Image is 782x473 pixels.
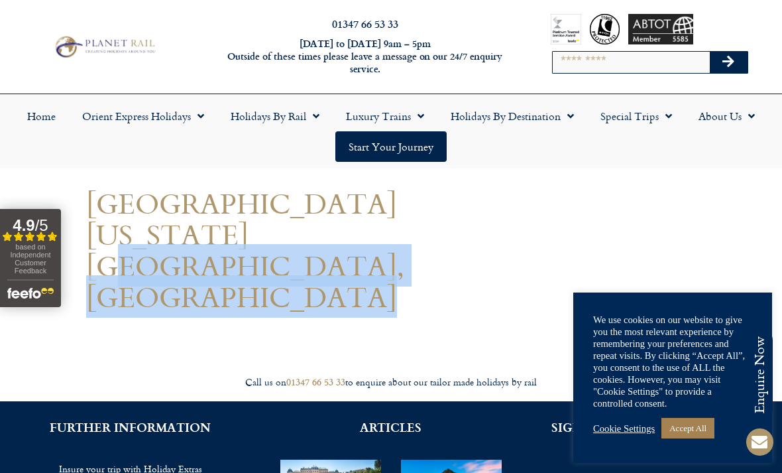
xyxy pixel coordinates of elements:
[437,101,587,131] a: Holidays by Destination
[286,375,345,389] a: 01347 66 53 33
[14,101,69,131] a: Home
[212,38,518,75] h6: [DATE] to [DATE] 9am – 5pm Outside of these times please leave a message on our 24/7 enquiry serv...
[335,131,447,162] a: Start your Journey
[541,421,762,445] h2: SIGN UP FOR THE PLANET RAIL NEWSLETTER
[593,423,655,435] a: Cookie Settings
[587,101,685,131] a: Special Trips
[7,101,775,162] nav: Menu
[661,418,714,439] a: Accept All
[69,101,217,131] a: Orient Express Holidays
[20,421,241,433] h2: FURTHER INFORMATION
[710,52,748,73] button: Search
[20,376,762,389] div: Call us on to enquire about our tailor made holidays by rail
[593,314,752,409] div: We use cookies on our website to give you the most relevant experience by remembering your prefer...
[217,101,333,131] a: Holidays by Rail
[333,101,437,131] a: Luxury Trains
[332,16,398,31] a: 01347 66 53 33
[51,34,157,60] img: Planet Rail Train Holidays Logo
[280,421,501,433] h2: ARTICLES
[685,101,768,131] a: About Us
